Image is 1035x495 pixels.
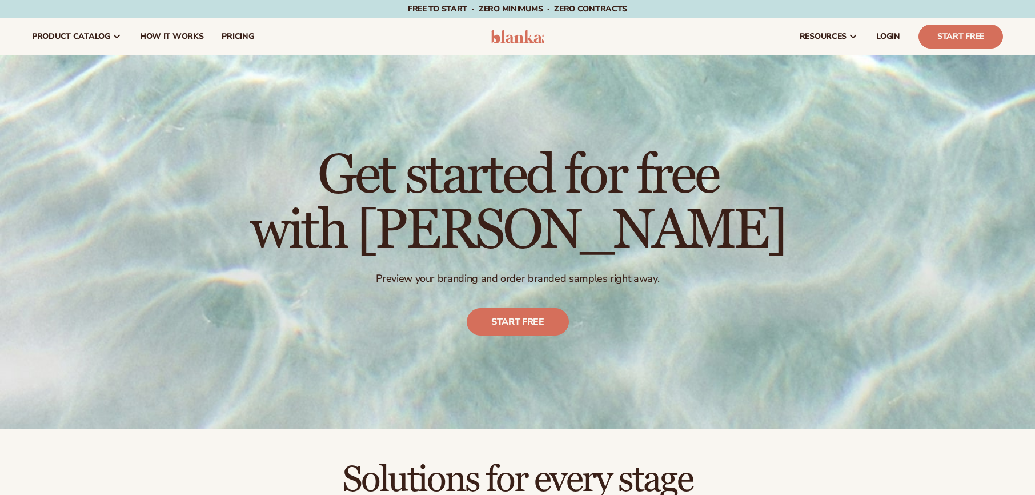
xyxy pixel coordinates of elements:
[800,32,847,41] span: resources
[791,18,867,55] a: resources
[32,32,110,41] span: product catalog
[23,18,131,55] a: product catalog
[876,32,900,41] span: LOGIN
[467,308,569,336] a: Start free
[131,18,213,55] a: How It Works
[408,3,627,14] span: Free to start · ZERO minimums · ZERO contracts
[222,32,254,41] span: pricing
[491,30,545,43] img: logo
[212,18,263,55] a: pricing
[918,25,1003,49] a: Start Free
[867,18,909,55] a: LOGIN
[140,32,204,41] span: How It Works
[250,272,785,285] p: Preview your branding and order branded samples right away.
[250,149,785,258] h1: Get started for free with [PERSON_NAME]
